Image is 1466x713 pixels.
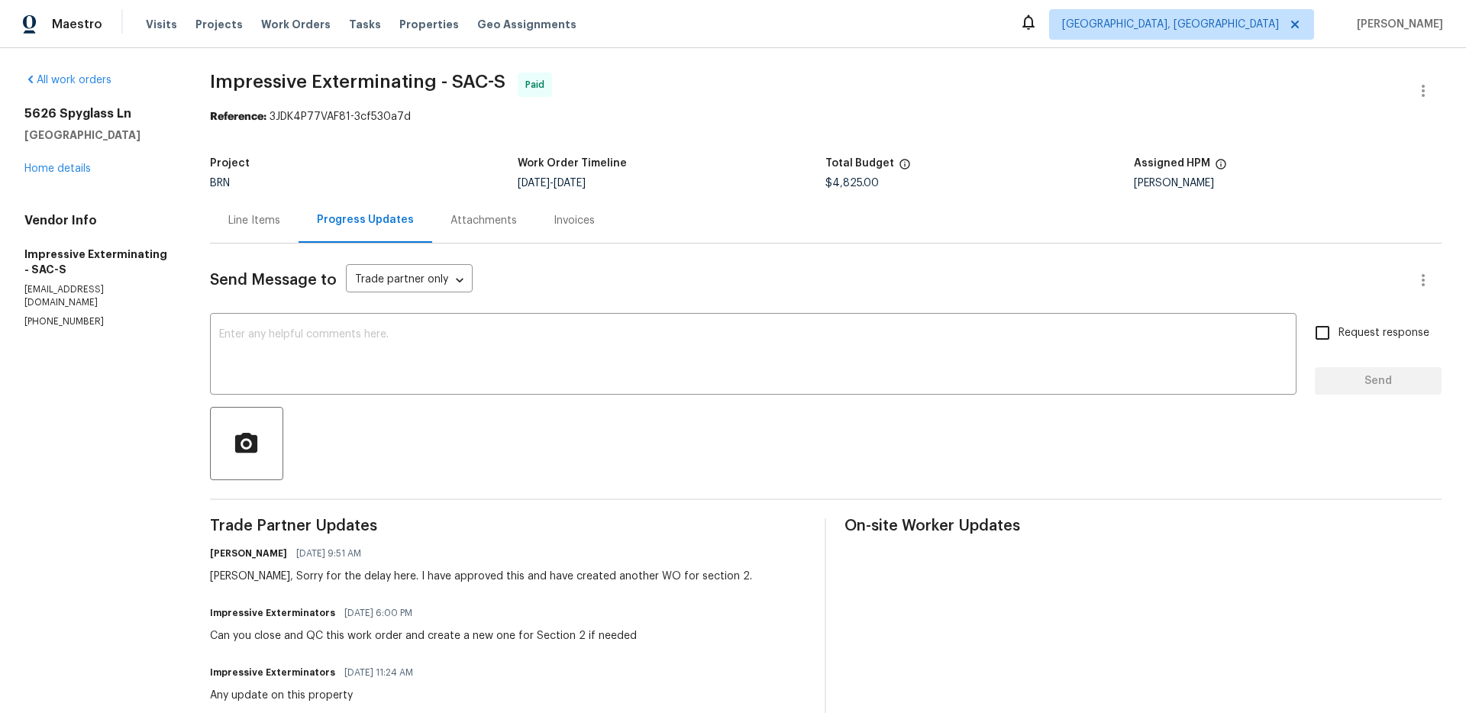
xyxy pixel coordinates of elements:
span: [DATE] 9:51 AM [296,546,361,561]
span: BRN [210,178,230,189]
div: Can you close and QC this work order and create a new one for Section 2 if needed [210,628,637,644]
span: Work Orders [261,17,331,32]
div: [PERSON_NAME] [1134,178,1442,189]
p: [EMAIL_ADDRESS][DOMAIN_NAME] [24,283,173,309]
span: - [518,178,586,189]
h5: Total Budget [825,158,894,169]
h2: 5626 Spyglass Ln [24,106,173,121]
span: Tasks [349,19,381,30]
h5: Assigned HPM [1134,158,1210,169]
span: [GEOGRAPHIC_DATA], [GEOGRAPHIC_DATA] [1062,17,1279,32]
div: Any update on this property [210,688,422,703]
div: Attachments [450,213,517,228]
span: [DATE] [518,178,550,189]
a: All work orders [24,75,111,85]
span: [PERSON_NAME] [1351,17,1443,32]
span: Request response [1338,325,1429,341]
span: The hpm assigned to this work order. [1215,158,1227,178]
div: [PERSON_NAME], Sorry for the delay here. I have approved this and have created another WO for sec... [210,569,752,584]
h5: [GEOGRAPHIC_DATA] [24,127,173,143]
h5: Impressive Exterminating - SAC-S [24,247,173,277]
h6: Impressive Exterminators [210,605,335,621]
div: 3JDK4P77VAF81-3cf530a7d [210,109,1442,124]
span: The total cost of line items that have been proposed by Opendoor. This sum includes line items th... [899,158,911,178]
p: [PHONE_NUMBER] [24,315,173,328]
h6: Impressive Exterminators [210,665,335,680]
b: Reference: [210,111,266,122]
span: Properties [399,17,459,32]
h5: Project [210,158,250,169]
span: Send Message to [210,273,337,288]
span: [DATE] [554,178,586,189]
h4: Vendor Info [24,213,173,228]
span: Projects [195,17,243,32]
div: Line Items [228,213,280,228]
span: Maestro [52,17,102,32]
h6: [PERSON_NAME] [210,546,287,561]
span: Visits [146,17,177,32]
span: [DATE] 6:00 PM [344,605,412,621]
span: Impressive Exterminating - SAC-S [210,73,505,91]
span: On-site Worker Updates [844,518,1442,534]
h5: Work Order Timeline [518,158,627,169]
a: Home details [24,163,91,174]
span: Paid [525,77,551,92]
span: Trade Partner Updates [210,518,807,534]
span: [DATE] 11:24 AM [344,665,413,680]
div: Trade partner only [346,268,473,293]
div: Progress Updates [317,212,414,227]
div: Invoices [554,213,595,228]
span: $4,825.00 [825,178,879,189]
span: Geo Assignments [477,17,576,32]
